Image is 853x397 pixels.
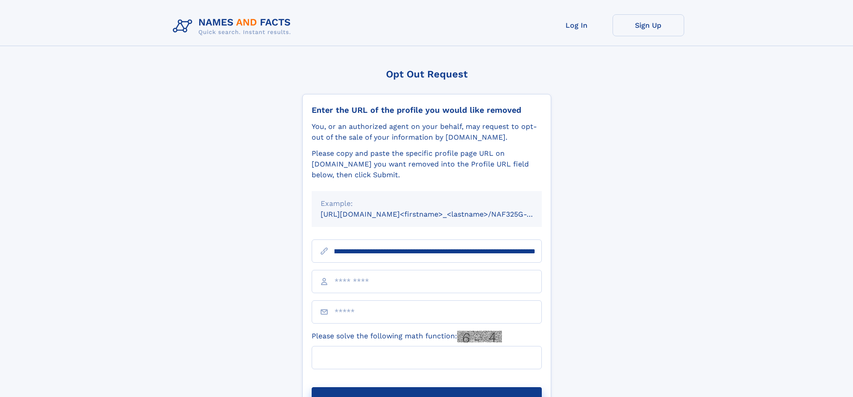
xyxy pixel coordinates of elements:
[321,198,533,209] div: Example:
[312,148,542,180] div: Please copy and paste the specific profile page URL on [DOMAIN_NAME] you want removed into the Pr...
[541,14,613,36] a: Log In
[302,68,551,80] div: Opt Out Request
[169,14,298,38] img: Logo Names and Facts
[613,14,684,36] a: Sign Up
[321,210,559,218] small: [URL][DOMAIN_NAME]<firstname>_<lastname>/NAF325G-xxxxxxxx
[312,105,542,115] div: Enter the URL of the profile you would like removed
[312,121,542,143] div: You, or an authorized agent on your behalf, may request to opt-out of the sale of your informatio...
[312,331,502,342] label: Please solve the following math function:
